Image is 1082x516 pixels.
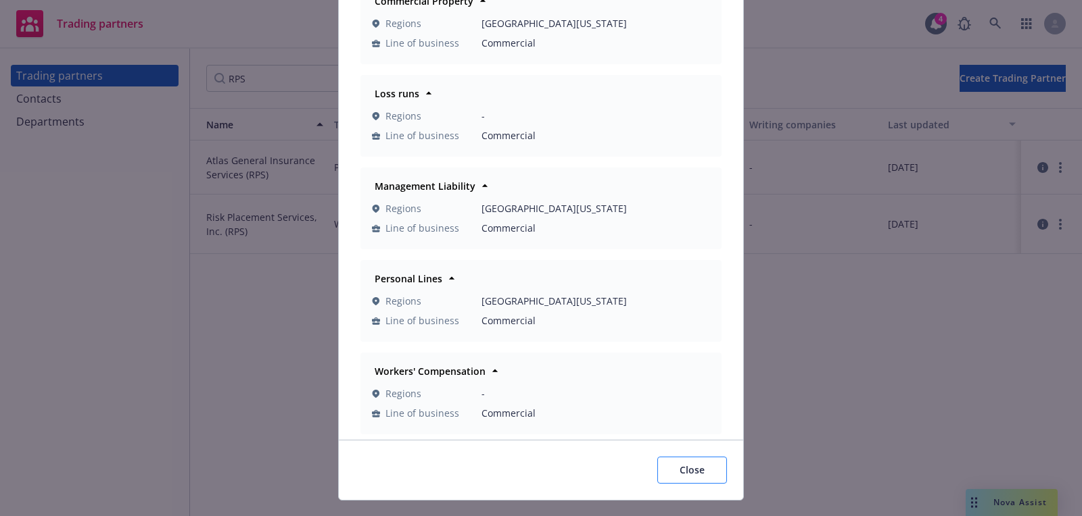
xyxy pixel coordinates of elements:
[375,87,419,100] strong: Loss runs
[385,406,459,420] span: Line of business
[481,294,710,308] span: [GEOGRAPHIC_DATA][US_STATE]
[385,109,421,123] span: Regions
[481,221,710,235] span: Commercial
[481,36,710,50] span: Commercial
[481,386,710,401] span: -
[481,201,710,215] span: [GEOGRAPHIC_DATA][US_STATE]
[385,221,459,235] span: Line of business
[385,201,421,215] span: Regions
[375,180,475,192] strong: Management Liability
[481,313,710,328] span: Commercial
[385,313,459,328] span: Line of business
[385,36,459,50] span: Line of business
[385,294,421,308] span: Regions
[481,406,710,420] span: Commercial
[481,16,710,30] span: [GEOGRAPHIC_DATA][US_STATE]
[657,457,727,484] button: Close
[375,365,486,378] strong: Workers' Compensation
[385,386,421,401] span: Regions
[385,128,459,143] span: Line of business
[481,109,710,123] span: -
[375,272,442,285] strong: Personal Lines
[481,128,710,143] span: Commercial
[680,463,705,476] span: Close
[385,16,421,30] span: Regions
